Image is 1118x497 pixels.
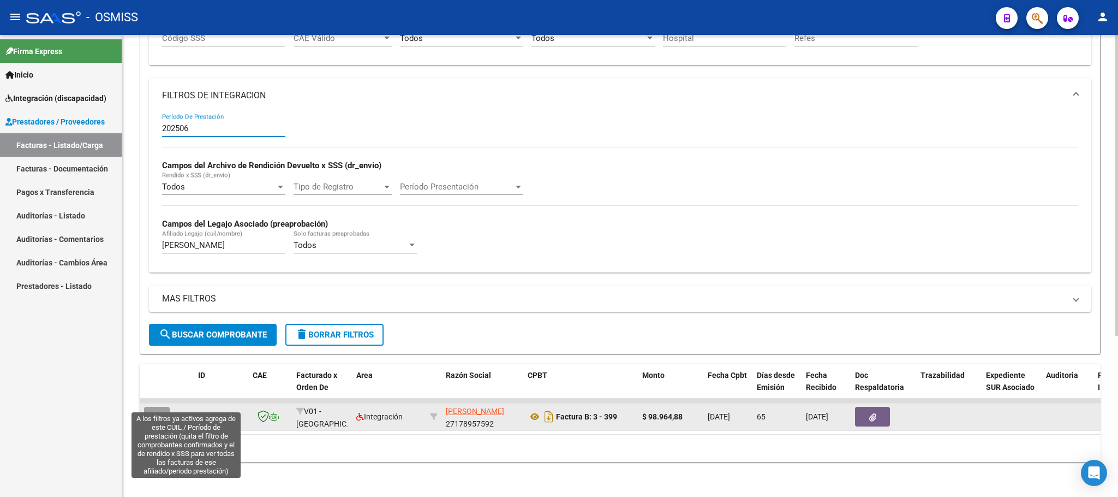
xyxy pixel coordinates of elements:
strong: $ 98.964,88 [642,412,683,421]
span: Fecha Recibido [806,371,836,392]
span: Doc Respaldatoria [855,371,904,392]
button: Buscar Comprobante [149,324,277,346]
mat-icon: person [1096,10,1109,23]
span: ID [198,371,205,380]
mat-panel-title: MAS FILTROS [162,293,1065,305]
div: 27178957592 [446,405,519,428]
span: [DATE] [806,412,828,421]
span: Borrar Filtros [295,330,374,340]
strong: Campos del Archivo de Rendición Devuelto x SSS (dr_envio) [162,161,381,170]
mat-panel-title: FILTROS DE INTEGRACION [162,90,1065,102]
mat-icon: menu [9,10,22,23]
span: CAE [253,371,267,380]
div: FILTROS DE INTEGRACION [149,113,1091,272]
span: Firma Express [5,45,62,57]
span: Prestadores / Proveedores [5,116,105,128]
div: Open Intercom Messenger [1081,460,1107,486]
mat-icon: search [159,328,172,341]
span: Todos [400,33,423,43]
span: 65 [757,412,766,421]
datatable-header-cell: Razón Social [441,364,523,412]
datatable-header-cell: Días desde Emisión [752,364,802,412]
span: Todos [162,182,185,192]
span: Integración (discapacidad) [5,92,106,104]
span: Facturado x Orden De [296,371,337,392]
span: Todos [531,33,554,43]
datatable-header-cell: Facturado x Orden De [292,364,352,412]
span: Inicio [5,69,33,81]
span: Días desde Emisión [757,371,795,392]
datatable-header-cell: CPBT [523,364,638,412]
span: - OSMISS [86,5,138,29]
div: 1 total [140,435,1101,462]
span: Fecha Cpbt [708,371,747,380]
span: Monto [642,371,665,380]
span: Trazabilidad [920,371,965,380]
span: Tipo de Registro [294,182,382,192]
datatable-header-cell: ID [194,364,248,412]
datatable-header-cell: Fecha Cpbt [703,364,752,412]
span: [DATE] [708,412,730,421]
i: Descargar documento [542,408,556,425]
strong: Campos del Legajo Asociado (preaprobación) [162,219,328,229]
span: [PERSON_NAME] [446,407,504,416]
span: Expediente SUR Asociado [986,371,1035,392]
mat-expansion-panel-header: FILTROS DE INTEGRACION [149,78,1091,113]
span: Período Presentación [400,182,513,192]
span: Todos [294,240,316,250]
span: Razón Social [446,371,491,380]
span: Area [356,371,373,380]
datatable-header-cell: Auditoria [1042,364,1093,412]
datatable-header-cell: Area [352,364,426,412]
span: CPBT [528,371,547,380]
strong: Factura B: 3 - 399 [556,412,617,421]
datatable-header-cell: CAE [248,364,292,412]
span: Auditoria [1046,371,1078,380]
button: Borrar Filtros [285,324,384,346]
mat-icon: delete [295,328,308,341]
datatable-header-cell: Doc Respaldatoria [851,364,916,412]
span: Buscar Comprobante [159,330,267,340]
span: CAE Válido [294,33,382,43]
mat-expansion-panel-header: MAS FILTROS [149,286,1091,312]
datatable-header-cell: Monto [638,364,703,412]
span: Integración [356,412,403,421]
datatable-header-cell: Expediente SUR Asociado [982,364,1042,412]
span: 160030 [198,412,224,421]
datatable-header-cell: Trazabilidad [916,364,982,412]
datatable-header-cell: Fecha Recibido [802,364,851,412]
